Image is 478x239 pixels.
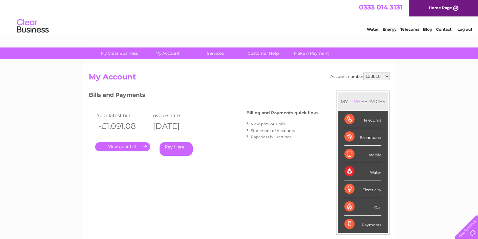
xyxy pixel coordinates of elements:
[89,72,390,85] h2: My Account
[344,146,381,163] div: Mobile
[344,163,381,180] div: Water
[160,142,193,156] a: Pay Here
[141,47,193,59] a: My Account
[344,198,381,216] div: Gas
[457,27,472,32] a: Log out
[150,111,205,120] td: Invoice date
[367,27,379,32] a: Water
[344,128,381,146] div: Broadband
[17,16,49,36] img: logo.png
[251,135,292,139] a: Paperless bill settings
[150,120,205,133] th: [DATE]
[436,27,451,32] a: Contact
[338,92,388,110] div: MY SERVICES
[285,47,337,59] a: Make A Payment
[246,110,318,115] h4: Billing and Payments quick links
[359,3,402,11] a: 0333 014 3131
[95,142,150,151] a: .
[89,91,318,102] h3: Bills and Payments
[189,47,241,59] a: Services
[95,111,150,120] td: Your latest bill
[400,27,419,32] a: Telecoms
[95,120,150,133] th: -£1,091.08
[90,3,389,31] div: Clear Business is a trading name of Verastar Limited (registered in [GEOGRAPHIC_DATA] No. 3667643...
[344,111,381,128] div: Telecoms
[383,27,396,32] a: Energy
[251,122,286,126] a: View previous bills
[93,47,145,59] a: My Clear Business
[330,72,390,80] div: Account number
[344,180,381,198] div: Electricity
[237,47,289,59] a: Customer Help
[423,27,432,32] a: Blog
[344,216,381,233] div: Payments
[348,98,361,104] div: LIVE
[251,128,295,133] a: Statement of Accounts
